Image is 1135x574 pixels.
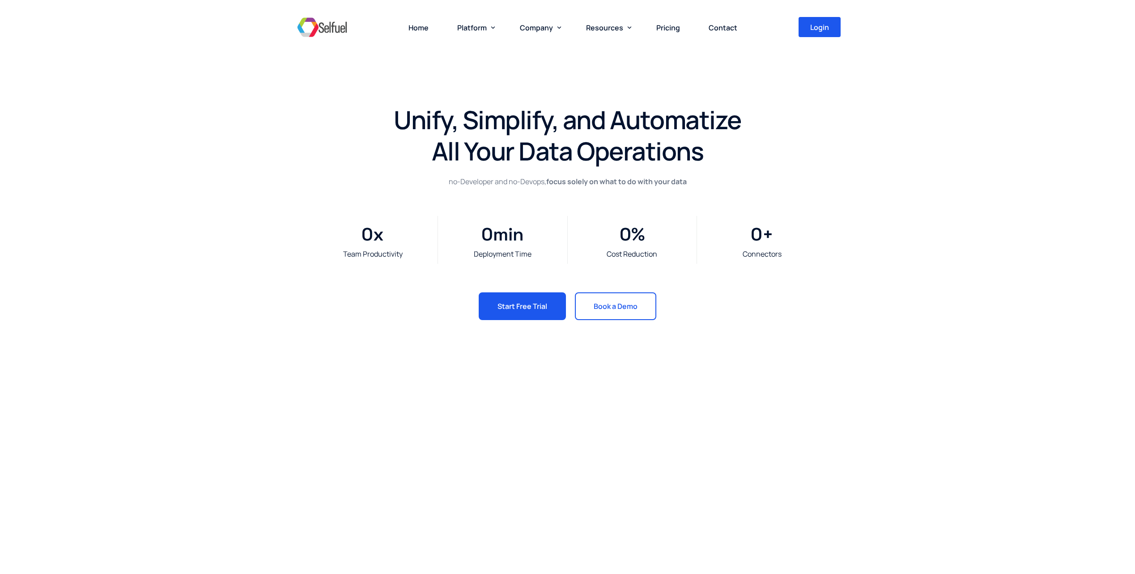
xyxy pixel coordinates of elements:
[290,104,845,135] h1: Unify, Simplify, and Automatize
[520,23,553,33] span: Company
[313,249,433,259] div: Team Productivity
[361,220,373,249] span: 0
[751,220,762,249] span: 0
[810,24,829,31] span: Login
[586,23,623,33] span: Resources
[709,23,737,33] span: Contact
[546,177,687,186] strong: focus solely on what to do with your data
[479,292,566,320] a: Start Free Trial
[290,135,845,167] h1: All Your Data Operations​
[497,303,547,310] span: Start Free Trial
[620,220,631,249] span: 0
[594,303,638,310] span: Book a Demo
[572,249,693,259] div: Cost Reduction
[493,220,563,249] span: min
[408,23,429,33] span: Home
[799,17,841,37] a: Login
[373,220,433,249] span: x
[295,14,349,41] img: Selfuel - Democratizing Innovation
[457,23,487,33] span: Platform
[762,220,822,249] span: +
[631,220,692,249] span: %
[445,176,691,187] p: no-Developer and no-Devops,
[442,249,563,259] div: Deployment Time
[481,220,493,249] span: 0
[656,23,680,33] span: Pricing
[575,292,656,320] a: Book a Demo
[701,249,822,259] div: Connectors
